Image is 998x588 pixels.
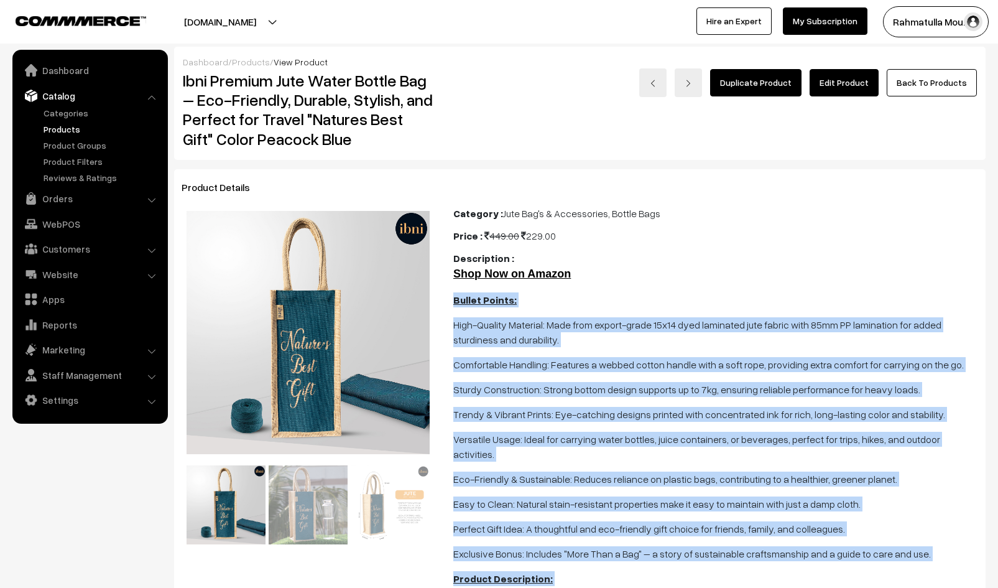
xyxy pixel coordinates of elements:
a: Back To Products [887,69,977,96]
p: Easy to Clean: Natural stain-resistant properties make it easy to maintain with just a damp cloth. [453,497,978,511]
div: / / [183,55,977,68]
p: Comfortable Handling: Features a webbed cotton handle with a soft rope, providing extra comfort f... [453,357,978,372]
span: Product Details [182,181,265,194]
p: Sturdy Construction: Strong bottom design supports up to 7kg, ensuring reliable performance for h... [453,382,978,397]
a: Products [232,57,270,67]
u: Bullet Points: [453,294,517,306]
button: Rahmatulla Mou… [883,6,989,37]
img: 17357352225511IBB-10001-Jute-Water-Bag-Pic-1.jpg [187,211,430,454]
a: Products [40,123,164,136]
b: Category : [453,207,503,220]
a: Reports [16,314,164,336]
a: Edit Product [810,69,879,96]
a: Dashboard [16,59,164,82]
b: Price : [453,230,483,242]
a: Website [16,263,164,286]
p: Exclusive Bonus: Includes "More Than a Bag" – a story of sustainable craftsmanship and a guide to... [453,546,978,561]
span: Shop Now on Amazon [453,268,571,280]
span: View Product [274,57,328,67]
a: Product Filters [40,155,164,168]
p: Trendy & Vibrant Prints: Eye-catching designs printed with concentrated ink for rich, long-lastin... [453,407,978,422]
a: Orders [16,187,164,210]
div: 229.00 [453,228,978,243]
img: 17357352225511IBB-10001-Jute-Water-Bag-Pic-1.jpg [187,465,266,544]
img: right-arrow.png [685,80,692,87]
span: High-Quality Material: Made from export-grade 15x14 dyed laminated jute fabric with 85mm PP lamin... [453,319,941,346]
a: Duplicate Product [710,69,802,96]
a: Apps [16,288,164,310]
a: Dashboard [183,57,228,67]
a: Settings [16,389,164,411]
a: Reviews & Ratings [40,171,164,184]
a: COMMMERCE [16,12,124,27]
img: 17357352228514IBB-10001-Jute-Water-Bag-Pic-2.jpg [269,465,348,544]
span: 449.00 [484,230,519,242]
b: Product Description: [453,572,553,585]
a: Staff Management [16,364,164,386]
b: Description : [453,252,514,264]
img: 17357352247172IBB-10001-Jute-Water-Bag-Pic-4.jpg [351,465,430,544]
button: [DOMAIN_NAME] [141,6,300,37]
img: left-arrow.png [649,80,657,87]
img: user [964,12,982,31]
a: WebPOS [16,213,164,235]
a: Customers [16,238,164,260]
a: Categories [40,106,164,119]
a: Hire an Expert [696,7,772,35]
p: Versatile Usage: Ideal for carrying water bottles, juice containers, or beverages, perfect for tr... [453,432,978,462]
div: Jute Bag's & Accessories, Bottle Bags [453,206,978,221]
a: Product Groups [40,139,164,152]
h2: Ibni Premium Jute Water Bottle Bag – Eco-Friendly, Durable, Stylish, and Perfect for Travel "Natu... [183,71,435,149]
img: COMMMERCE [16,16,146,26]
a: My Subscription [783,7,867,35]
a: Shop Now on Amazon [453,269,571,279]
a: Catalog [16,85,164,107]
a: Marketing [16,338,164,361]
p: Eco-Friendly & Sustainable: Reduces reliance on plastic bags, contributing to a healthier, greene... [453,472,978,487]
p: Perfect Gift Idea: A thoughtful and eco-friendly gift choice for friends, family, and colleagues. [453,521,978,536]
